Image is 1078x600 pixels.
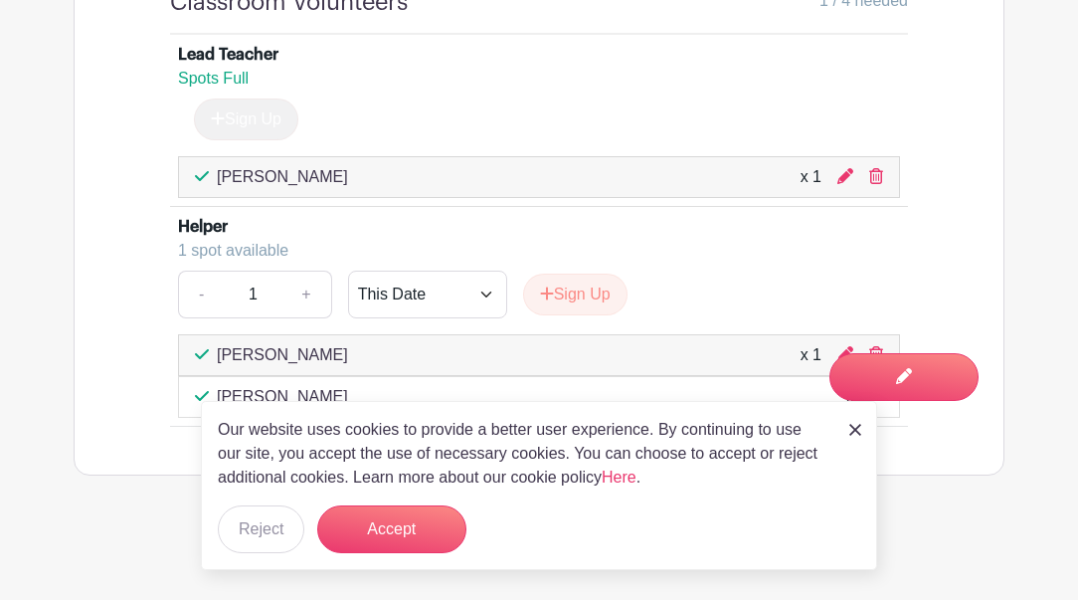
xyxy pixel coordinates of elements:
div: Lead Teacher [178,43,278,67]
p: [PERSON_NAME] [217,165,348,189]
div: x 1 [801,165,821,189]
div: x 1 [801,343,821,367]
img: close_button-5f87c8562297e5c2d7936805f587ecaba9071eb48480494691a3f1689db116b3.svg [849,424,861,436]
p: [PERSON_NAME] [217,385,348,409]
a: - [178,271,224,318]
button: Accept [317,505,466,553]
div: Helper [178,215,228,239]
button: Sign Up [523,274,628,315]
p: Our website uses cookies to provide a better user experience. By continuing to use our site, you ... [218,418,828,490]
a: + [281,271,331,318]
div: 1 spot available [178,239,884,263]
p: [PERSON_NAME] [217,343,348,367]
span: Spots Full [178,70,249,87]
a: Here [602,469,636,486]
button: Reject [218,505,304,553]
